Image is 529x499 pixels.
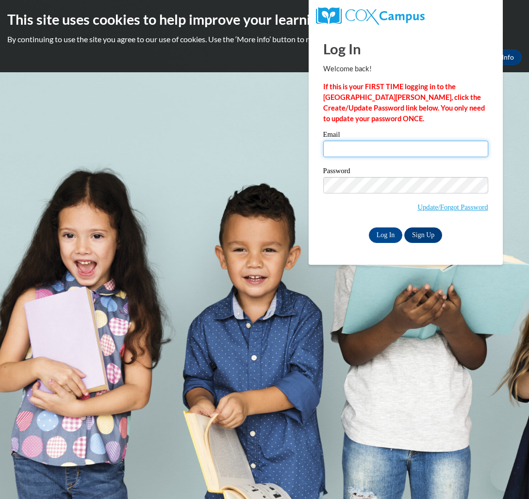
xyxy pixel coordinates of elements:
[417,203,488,211] a: Update/Forgot Password
[490,460,521,491] iframe: Button to launch messaging window
[404,227,442,243] a: Sign Up
[7,10,522,29] h2: This site uses cookies to help improve your learning experience.
[323,131,488,141] label: Email
[323,82,485,123] strong: If this is your FIRST TIME logging in to the [GEOGRAPHIC_DATA][PERSON_NAME], click the Create/Upd...
[323,39,488,59] h1: Log In
[7,34,522,45] p: By continuing to use the site you agree to our use of cookies. Use the ‘More info’ button to read...
[316,7,425,25] img: COX Campus
[323,167,488,177] label: Password
[323,64,488,74] p: Welcome back!
[369,227,403,243] input: Log In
